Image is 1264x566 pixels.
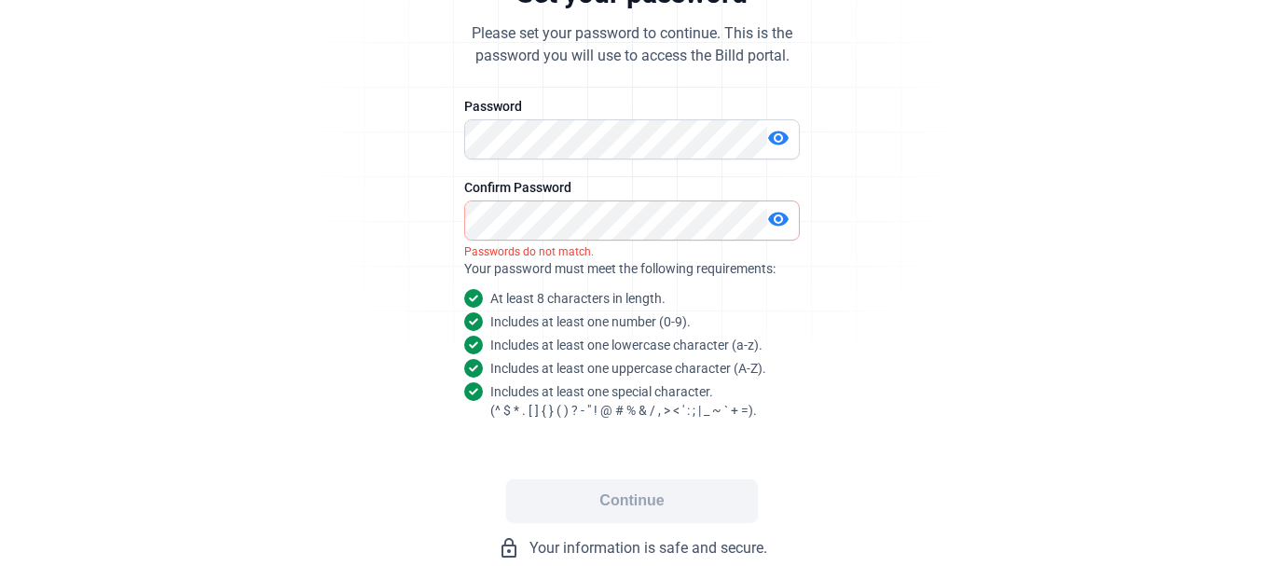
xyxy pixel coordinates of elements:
div: Confirm Password [464,178,800,197]
snap: Includes at least one number (0-9). [490,312,691,331]
div: Your information is safe and secure. [352,537,912,559]
i: Passwords do not match. [464,245,594,258]
div: Please set your password to continue. This is the password you will use to access the Billd portal. [472,22,792,67]
mat-icon: visibility [767,127,790,149]
snap: Includes at least one lowercase character (a-z). [490,336,763,354]
div: Password [464,97,800,116]
mat-icon: visibility [767,208,790,230]
mat-icon: lock_outline [498,537,520,559]
snap: Includes at least one special character. (^ $ * . [ ] { } ( ) ? - " ! @ # % & / , > < ' : ; | _ ~... [490,382,757,420]
div: Your password must meet the following requirements: [464,259,800,278]
snap: At least 8 characters in length. [490,289,666,308]
snap: Includes at least one uppercase character (A-Z). [490,359,766,378]
button: Continue [506,479,758,522]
